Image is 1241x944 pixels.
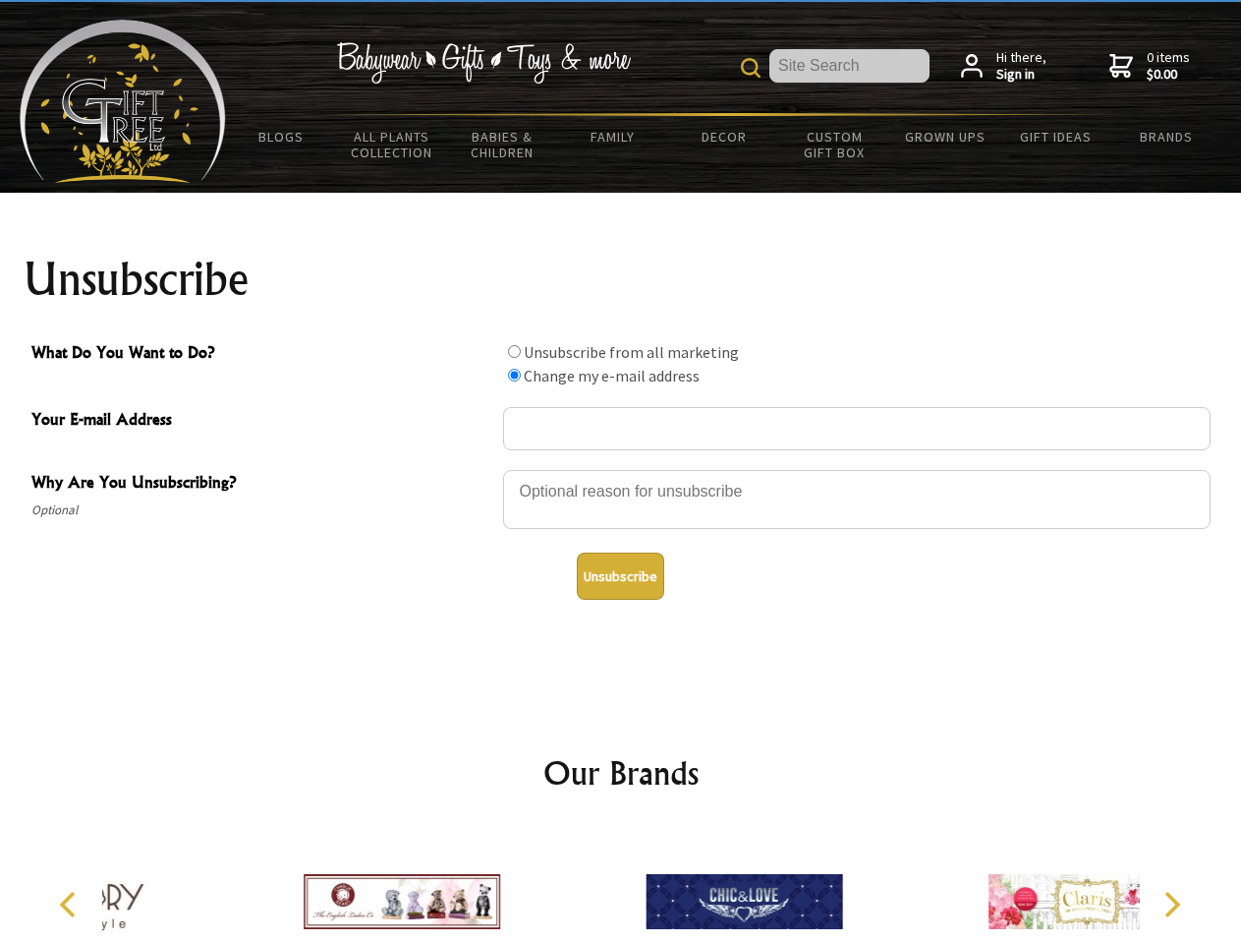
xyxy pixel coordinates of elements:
input: What Do You Want to Do? [508,345,521,358]
strong: $0.00 [1147,66,1190,84]
h1: Unsubscribe [24,256,1218,303]
span: Hi there, [996,49,1046,84]
strong: Sign in [996,66,1046,84]
h2: Our Brands [39,749,1203,796]
a: Babies & Children [447,116,558,173]
input: Your E-mail Address [503,407,1211,450]
button: Previous [49,883,92,926]
span: Your E-mail Address [31,407,493,436]
a: Custom Gift Box [779,116,890,173]
a: Decor [668,116,779,157]
a: BLOGS [226,116,337,157]
a: Family [558,116,669,157]
a: 0 items$0.00 [1109,49,1190,84]
button: Next [1150,883,1193,926]
span: What Do You Want to Do? [31,340,493,369]
img: Babywear - Gifts - Toys & more [336,42,631,84]
label: Change my e-mail address [524,366,700,385]
button: Unsubscribe [577,553,664,600]
a: All Plants Collection [337,116,448,173]
span: 0 items [1147,48,1190,84]
span: Why Are You Unsubscribing? [31,470,493,499]
img: Babyware - Gifts - Toys and more... [20,20,226,183]
input: Site Search [769,49,930,83]
a: Grown Ups [889,116,1000,157]
textarea: Why Are You Unsubscribing? [503,470,1211,529]
img: product search [741,58,761,78]
a: Hi there,Sign in [961,49,1046,84]
label: Unsubscribe from all marketing [524,342,739,362]
input: What Do You Want to Do? [508,369,521,382]
a: Gift Ideas [1000,116,1111,157]
span: Optional [31,499,493,522]
a: Brands [1111,116,1222,157]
